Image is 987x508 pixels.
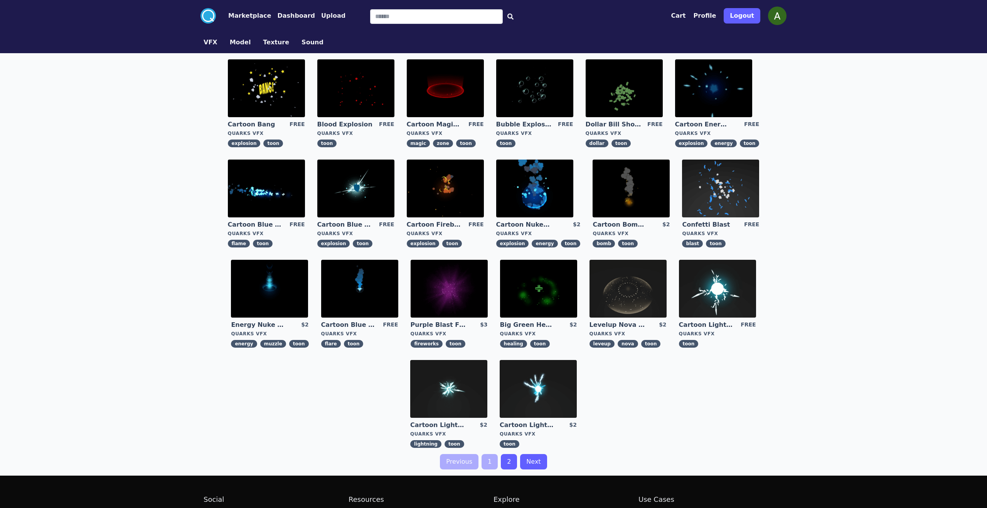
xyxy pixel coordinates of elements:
[638,494,783,505] h2: Use Cases
[263,38,289,47] button: Texture
[659,321,666,329] div: $2
[500,340,527,348] span: healing
[228,59,305,117] img: imgAlt
[558,120,573,129] div: FREE
[216,11,271,20] a: Marketplace
[407,140,430,147] span: magic
[407,120,462,129] a: Cartoon Magic Zone
[682,160,759,217] img: imgAlt
[573,220,580,229] div: $2
[315,11,345,20] a: Upload
[317,230,394,237] div: Quarks VFX
[271,11,315,20] a: Dashboard
[480,421,487,429] div: $2
[496,160,573,217] img: imgAlt
[228,230,305,237] div: Quarks VFX
[500,360,577,418] img: imgAlt
[647,120,662,129] div: FREE
[694,11,716,20] button: Profile
[442,240,462,247] span: toon
[228,11,271,20] button: Marketplace
[744,220,759,229] div: FREE
[260,340,286,348] span: muzzle
[590,340,615,348] span: leveup
[224,38,257,47] a: Model
[590,260,667,318] img: imgAlt
[407,220,462,229] a: Cartoon Fireball Explosion
[561,240,581,247] span: toon
[468,120,483,129] div: FREE
[500,331,577,337] div: Quarks VFX
[349,494,493,505] h2: Resources
[410,440,441,448] span: lightning
[593,230,670,237] div: Quarks VFX
[586,130,663,136] div: Quarks VFX
[301,38,323,47] button: Sound
[586,120,641,129] a: Dollar Bill Shower
[611,140,631,147] span: toon
[317,140,337,147] span: toon
[740,140,760,147] span: toon
[317,120,373,129] a: Blood Explosion
[407,59,484,117] img: imgAlt
[586,140,608,147] span: dollar
[295,38,330,47] a: Sound
[317,59,394,117] img: imgAlt
[493,494,638,505] h2: Explore
[317,220,373,229] a: Cartoon Blue Gas Explosion
[593,240,615,247] span: bomb
[407,130,484,136] div: Quarks VFX
[197,38,224,47] a: VFX
[496,230,581,237] div: Quarks VFX
[618,340,638,348] span: nova
[532,240,558,247] span: energy
[569,421,577,429] div: $2
[321,331,398,337] div: Quarks VFX
[228,140,261,147] span: explosion
[586,59,663,117] img: imgAlt
[724,5,760,27] a: Logout
[741,321,756,329] div: FREE
[383,321,398,329] div: FREE
[317,160,394,217] img: imgAlt
[675,130,760,136] div: Quarks VFX
[379,120,394,129] div: FREE
[496,130,573,136] div: Quarks VFX
[724,8,760,24] button: Logout
[317,240,350,247] span: explosion
[496,140,516,147] span: toon
[228,120,283,129] a: Cartoon Bang
[456,140,476,147] span: toon
[204,494,349,505] h2: Social
[500,421,555,429] a: Cartoon Lightning Ball with Bloom
[675,140,708,147] span: explosion
[230,38,251,47] button: Model
[231,260,308,318] img: imgAlt
[411,331,488,337] div: Quarks VFX
[321,321,377,329] a: Cartoon Blue Flare
[407,240,440,247] span: explosion
[682,240,703,247] span: blast
[679,260,756,318] img: imgAlt
[370,9,503,24] input: Search
[500,440,519,448] span: toon
[446,340,465,348] span: toon
[277,11,315,20] button: Dashboard
[410,431,487,437] div: Quarks VFX
[445,440,464,448] span: toon
[263,140,283,147] span: toon
[618,240,638,247] span: toon
[500,260,577,318] img: imgAlt
[407,230,484,237] div: Quarks VFX
[321,260,398,318] img: imgAlt
[344,340,364,348] span: toon
[590,321,645,329] a: Levelup Nova Effect
[501,454,517,469] a: 2
[520,454,547,469] a: Next
[679,340,699,348] span: toon
[468,220,483,229] div: FREE
[662,220,670,229] div: $2
[411,340,443,348] span: fireworks
[682,230,759,237] div: Quarks VFX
